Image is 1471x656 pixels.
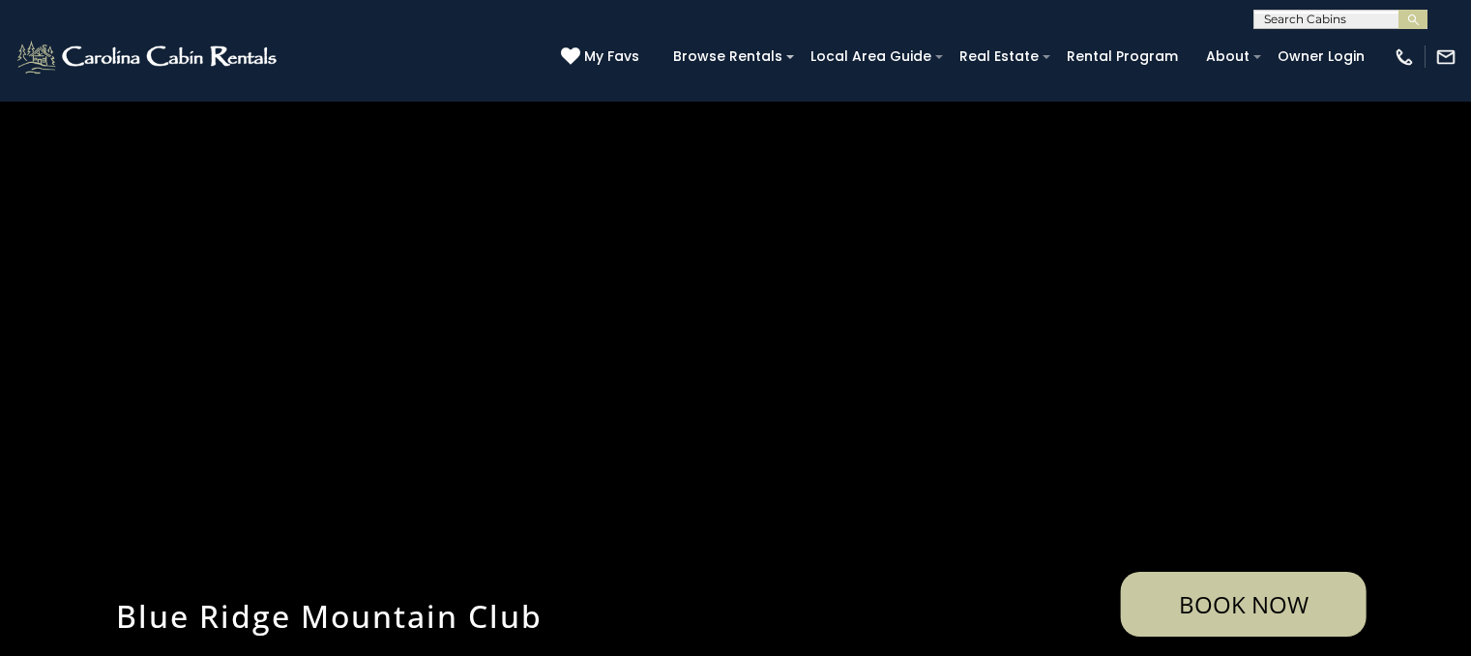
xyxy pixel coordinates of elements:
a: About [1196,42,1259,72]
a: Owner Login [1268,42,1374,72]
a: Book Now [1121,572,1367,637]
h1: Blue Ridge Mountain Club [102,595,798,637]
img: White-1-2.png [15,38,282,76]
a: Rental Program [1057,42,1188,72]
a: Real Estate [950,42,1048,72]
a: My Favs [561,46,644,68]
img: phone-regular-white.png [1394,46,1415,68]
span: My Favs [584,46,639,67]
a: Browse Rentals [663,42,792,72]
img: mail-regular-white.png [1435,46,1456,68]
a: Local Area Guide [801,42,941,72]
